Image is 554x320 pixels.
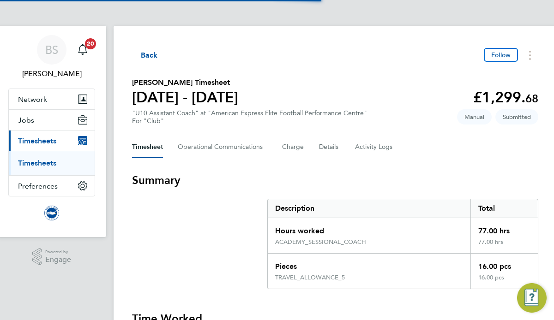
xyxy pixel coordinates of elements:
[282,136,304,158] button: Charge
[9,151,95,175] div: Timesheets
[8,35,95,79] a: BS[PERSON_NAME]
[32,248,72,266] a: Powered byEngage
[18,182,58,190] span: Preferences
[491,51,511,59] span: Follow
[132,173,538,188] h3: Summary
[8,206,95,220] a: Go to home page
[18,159,56,167] a: Timesheets
[473,89,538,106] app-decimal: £1,299.
[178,136,267,158] button: Operational Communications
[9,130,95,151] button: Timesheets
[470,254,538,274] div: 16.00 pcs
[141,50,158,61] span: Back
[457,109,492,124] span: This timesheet was manually created.
[9,176,95,196] button: Preferences
[44,206,59,220] img: brightonandhovealbion-logo-retina.png
[9,110,95,130] button: Jobs
[9,89,95,109] button: Network
[18,95,47,104] span: Network
[319,136,340,158] button: Details
[132,77,238,88] h2: [PERSON_NAME] Timesheet
[268,254,470,274] div: Pieces
[45,248,71,256] span: Powered by
[470,199,538,218] div: Total
[495,109,538,124] span: This timesheet is Submitted.
[522,48,538,62] button: Timesheets Menu
[18,136,56,145] span: Timesheets
[85,38,96,49] span: 20
[470,218,538,238] div: 77.00 hrs
[470,274,538,289] div: 16.00 pcs
[8,68,95,79] span: Ben Smith
[132,88,238,107] h1: [DATE] - [DATE]
[45,44,58,56] span: BS
[73,35,92,65] a: 20
[267,199,538,289] div: Summary
[45,256,71,264] span: Engage
[355,136,394,158] button: Activity Logs
[484,48,518,62] button: Follow
[18,116,34,124] span: Jobs
[525,92,538,105] span: 68
[268,199,470,218] div: Description
[132,109,367,125] div: "U10 Assistant Coach" at "American Express Elite Football Performance Centre"
[275,274,345,281] div: TRAVEL_ALLOWANCE_5
[132,117,367,125] div: For "Club"
[132,49,158,61] button: Back
[268,218,470,238] div: Hours worked
[470,238,538,253] div: 77.00 hrs
[517,283,547,313] button: Engage Resource Center
[275,238,366,246] div: ACADEMY_SESSIONAL_COACH
[132,136,163,158] button: Timesheet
